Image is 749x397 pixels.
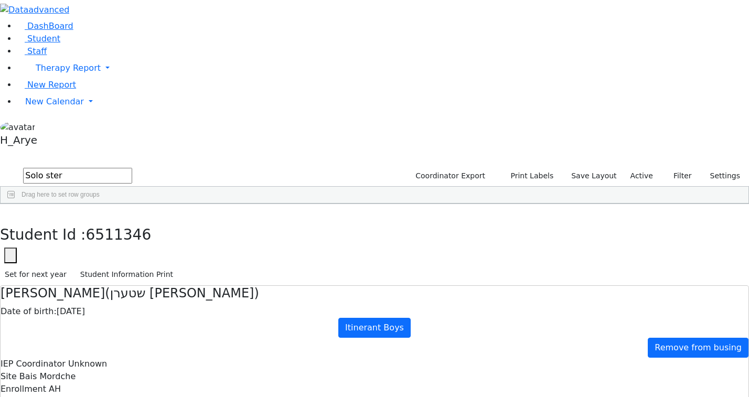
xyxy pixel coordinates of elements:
button: Save Layout [566,168,621,184]
span: New Calendar [25,96,84,106]
a: New Report [17,80,76,90]
span: Staff [27,46,47,56]
a: New Calendar [17,91,749,112]
a: DashBoard [17,21,73,31]
button: Filter [660,168,697,184]
span: AH [49,384,61,394]
h4: [PERSON_NAME] [1,286,748,301]
a: Itinerant Boys [338,318,411,338]
button: Print Labels [498,168,558,184]
a: Therapy Report [17,58,749,79]
span: Unknown [68,359,107,369]
a: Student [17,34,60,44]
label: Active [626,168,658,184]
label: Enrollment [1,383,46,395]
label: Site [1,370,17,383]
span: Remove from busing [655,342,742,352]
label: Date of birth: [1,305,57,318]
button: Student Information Print [76,266,178,283]
input: Search [23,168,132,184]
div: [DATE] [1,305,748,318]
span: 6511346 [86,226,152,243]
span: DashBoard [27,21,73,31]
span: New Report [27,80,76,90]
label: IEP Coordinator [1,358,66,370]
button: Settings [697,168,745,184]
span: (שטערן [PERSON_NAME]) [105,286,259,301]
button: Coordinator Export [409,168,490,184]
span: Student [27,34,60,44]
span: Therapy Report [36,63,101,73]
span: Drag here to set row groups [22,191,100,198]
span: Bais Mordche [19,371,76,381]
a: Staff [17,46,47,56]
a: Remove from busing [648,338,748,358]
